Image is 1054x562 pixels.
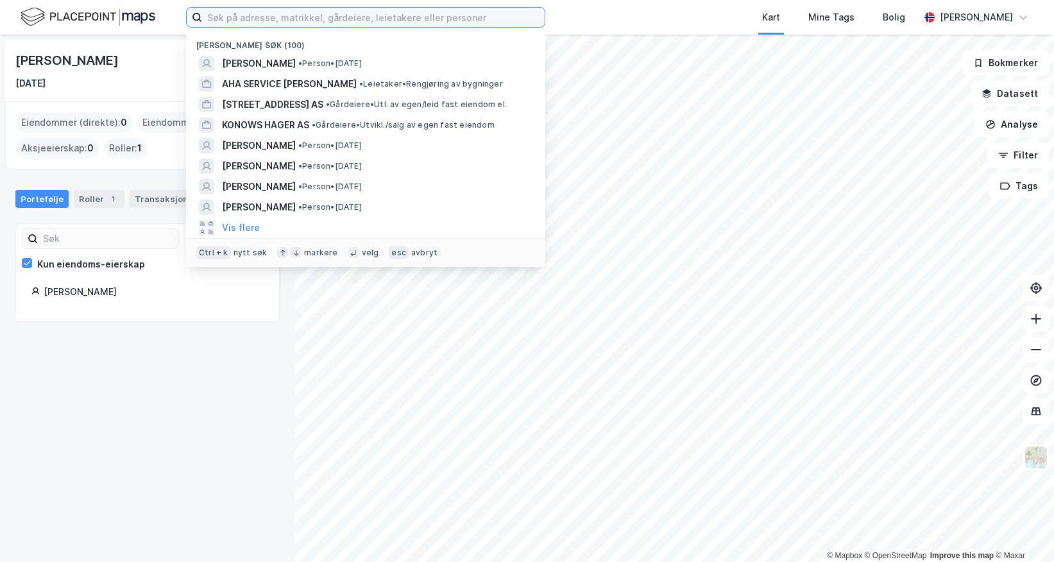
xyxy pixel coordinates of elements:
[987,142,1049,168] button: Filter
[389,246,409,259] div: esc
[359,79,363,89] span: •
[44,284,264,300] div: [PERSON_NAME]
[234,248,268,258] div: nytt søk
[989,173,1049,199] button: Tags
[298,58,362,69] span: Person • [DATE]
[974,112,1049,137] button: Analyse
[222,76,357,92] span: AHA SERVICE [PERSON_NAME]
[298,140,362,151] span: Person • [DATE]
[202,8,545,27] input: Søk på adresse, matrikkel, gårdeiere, leietakere eller personer
[940,10,1013,25] div: [PERSON_NAME]
[222,97,323,112] span: [STREET_ADDRESS] AS
[359,79,503,89] span: Leietaker • Rengjøring av bygninger
[298,182,362,192] span: Person • [DATE]
[137,112,261,133] div: Eiendommer (Indirekte) :
[222,56,296,71] span: [PERSON_NAME]
[962,50,1049,76] button: Bokmerker
[21,6,155,28] img: logo.f888ab2527a4732fd821a326f86c7f29.svg
[196,246,231,259] div: Ctrl + k
[186,30,545,53] div: [PERSON_NAME] søk (100)
[87,140,94,156] span: 0
[222,158,296,174] span: [PERSON_NAME]
[411,248,438,258] div: avbryt
[222,138,296,153] span: [PERSON_NAME]
[137,140,142,156] span: 1
[326,99,330,109] span: •
[1024,445,1048,470] img: Z
[304,248,337,258] div: markere
[298,140,302,150] span: •
[808,10,854,25] div: Mine Tags
[104,138,147,158] div: Roller :
[865,551,927,560] a: OpenStreetMap
[15,190,69,208] div: Portefølje
[222,179,296,194] span: [PERSON_NAME]
[990,500,1054,562] iframe: Chat Widget
[15,76,46,91] div: [DATE]
[298,202,302,212] span: •
[222,200,296,215] span: [PERSON_NAME]
[16,112,132,133] div: Eiendommer (direkte) :
[298,182,302,191] span: •
[106,192,119,205] div: 1
[298,161,362,171] span: Person • [DATE]
[762,10,780,25] div: Kart
[312,120,495,130] span: Gårdeiere • Utvikl./salg av egen fast eiendom
[15,50,121,71] div: [PERSON_NAME]
[930,551,994,560] a: Improve this map
[74,190,124,208] div: Roller
[827,551,862,560] a: Mapbox
[971,81,1049,106] button: Datasett
[326,99,507,110] span: Gårdeiere • Utl. av egen/leid fast eiendom el.
[883,10,905,25] div: Bolig
[298,58,302,68] span: •
[37,257,145,272] div: Kun eiendoms-eierskap
[16,138,99,158] div: Aksjeeierskap :
[312,120,316,130] span: •
[222,220,260,235] button: Vis flere
[130,190,202,208] div: Transaksjoner
[38,229,178,248] input: Søk
[121,115,127,130] span: 0
[298,161,302,171] span: •
[298,202,362,212] span: Person • [DATE]
[362,248,379,258] div: velg
[222,117,309,133] span: KONOWS HAGER AS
